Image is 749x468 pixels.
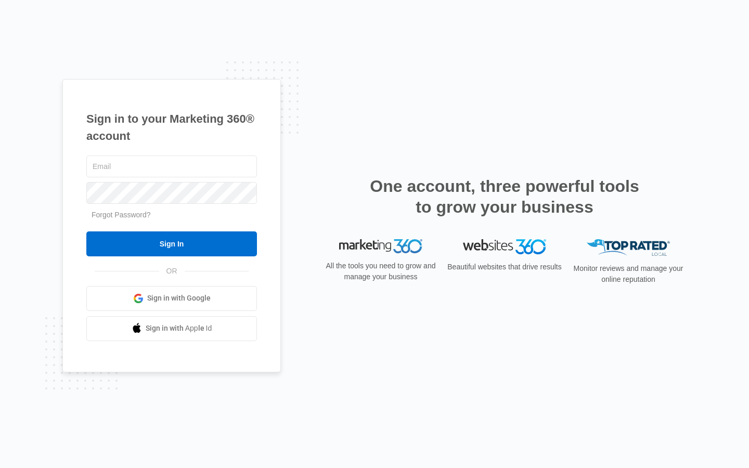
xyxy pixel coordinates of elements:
[322,261,439,282] p: All the tools you need to grow and manage your business
[570,263,687,285] p: Monitor reviews and manage your online reputation
[86,110,257,145] h1: Sign in to your Marketing 360® account
[159,266,185,277] span: OR
[587,239,670,256] img: Top Rated Local
[463,239,546,254] img: Websites 360
[339,239,422,254] img: Marketing 360
[86,316,257,341] a: Sign in with Apple Id
[86,286,257,311] a: Sign in with Google
[147,293,211,304] span: Sign in with Google
[86,155,257,177] input: Email
[446,262,563,272] p: Beautiful websites that drive results
[367,176,642,217] h2: One account, three powerful tools to grow your business
[146,323,212,334] span: Sign in with Apple Id
[92,211,151,219] a: Forgot Password?
[86,231,257,256] input: Sign In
